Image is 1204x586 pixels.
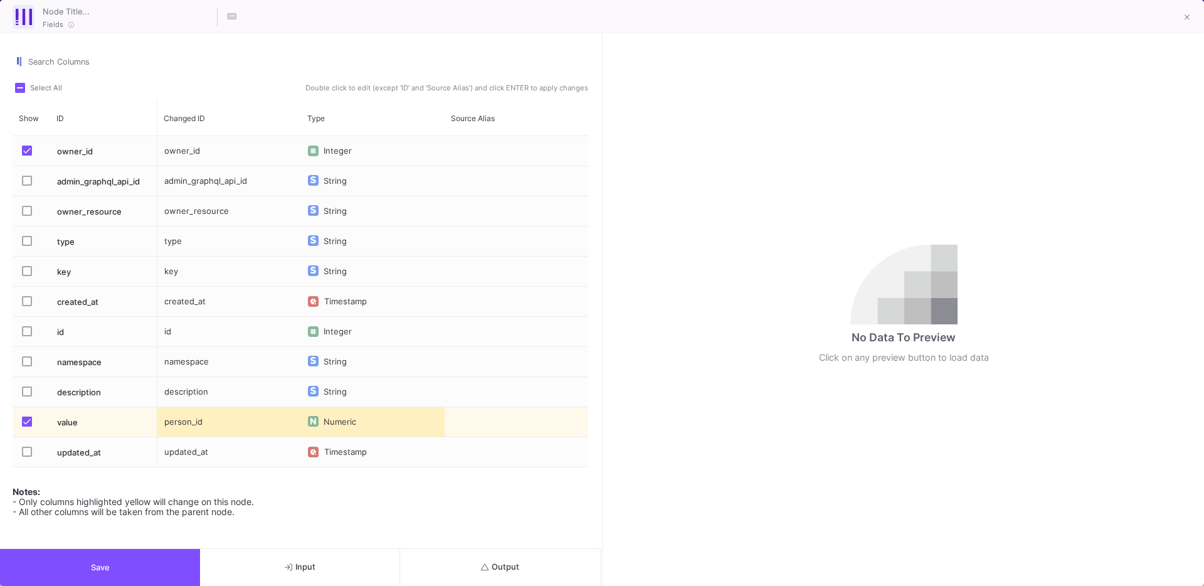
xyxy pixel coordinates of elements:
[157,287,588,317] div: Press SPACE to select this row.
[13,407,157,437] div: Press SPACE to select this row.
[157,347,301,376] div: namespace
[157,377,588,407] div: Press SPACE to select this row.
[157,437,301,467] div: updated_at
[324,166,352,196] div: String
[819,351,989,365] div: Click on any preview button to load data
[157,407,588,437] div: Press SPACE to select this row.
[13,136,157,166] div: Press SPACE to select this row.
[50,407,157,437] div: value
[13,57,25,68] img: columns.svg
[451,114,495,123] span: Source Alias
[157,166,301,196] div: admin_graphql_api_id
[157,347,588,377] div: Press SPACE to select this row.
[324,196,352,226] div: String
[50,377,157,407] div: description
[50,287,157,316] div: created_at
[50,437,157,467] div: updated_at
[324,437,372,467] div: Timestamp
[324,226,352,257] div: String
[50,196,157,226] div: owner_resource
[43,19,63,29] span: Fields
[13,437,157,467] div: Press SPACE to select this row.
[157,287,301,316] div: created_at
[13,287,157,317] div: Press SPACE to select this row.
[13,486,40,497] b: Notes:
[56,114,64,123] span: ID
[50,166,157,196] div: admin_graphql_api_id
[40,3,215,19] input: Node Title...
[13,377,157,407] div: Press SPACE to select this row.
[852,329,956,346] div: No Data To Preview
[50,317,157,346] div: id
[157,317,301,346] div: id
[157,136,301,166] div: owner_id
[50,226,157,256] div: type
[285,562,315,572] span: Input
[324,407,362,437] div: Numeric
[481,562,519,572] span: Output
[324,377,352,407] div: String
[13,347,157,377] div: Press SPACE to select this row.
[157,196,301,226] div: owner_resource
[157,437,588,467] div: Press SPACE to select this row.
[307,114,325,123] span: Type
[157,257,301,286] div: key
[157,377,301,407] div: description
[850,245,958,324] img: no-data.svg
[13,196,157,226] div: Press SPACE to select this row.
[157,407,301,437] div: person_id
[324,136,357,166] div: Integer
[200,549,400,586] button: Input
[157,196,588,226] div: Press SPACE to select this row.
[16,9,32,25] img: fields-ui.svg
[13,257,157,287] div: Press SPACE to select this row.
[303,83,588,93] span: Double click to edit (except 'ID' and 'Source Alias') and click ENTER to apply changes
[324,257,352,287] div: String
[50,136,157,166] div: owner_id
[13,479,588,517] div: - Only columns highlighted yellow will change on this node. - All other columns will be taken fro...
[13,226,157,257] div: Press SPACE to select this row.
[157,226,301,256] div: type
[30,83,62,92] span: Select All
[164,114,205,123] span: Changed ID
[19,114,39,123] span: Show
[157,257,588,287] div: Press SPACE to select this row.
[13,317,157,347] div: Press SPACE to select this row.
[157,317,588,347] div: Press SPACE to select this row.
[50,347,157,376] div: namespace
[50,257,157,286] div: key
[157,136,588,166] div: Press SPACE to select this row.
[28,57,588,67] input: Search for Name, Type, etc.
[157,226,588,257] div: Press SPACE to select this row.
[324,287,372,317] div: Timestamp
[324,317,357,347] div: Integer
[157,166,588,196] div: Press SPACE to select this row.
[400,549,600,586] button: Output
[91,563,110,572] span: Save
[324,347,352,377] div: String
[13,166,157,196] div: Press SPACE to select this row.
[219,4,245,29] button: Hotkeys List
